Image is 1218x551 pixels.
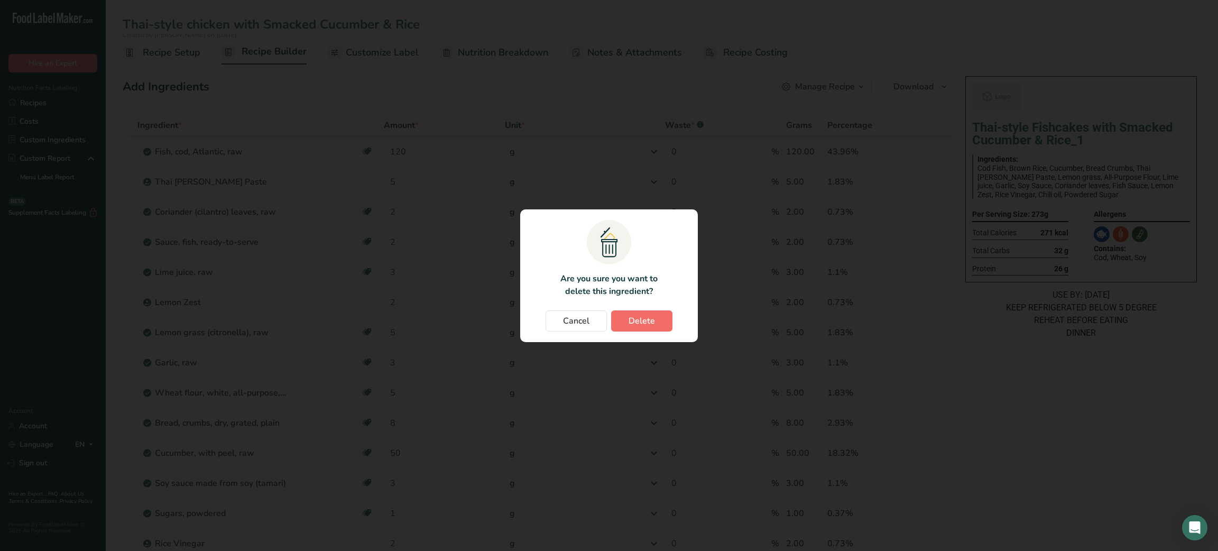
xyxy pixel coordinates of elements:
span: Delete [629,315,655,327]
p: Are you sure you want to delete this ingredient? [554,272,663,298]
button: Delete [611,310,672,332]
button: Cancel [546,310,607,332]
span: Cancel [563,315,589,327]
div: Open Intercom Messenger [1182,515,1207,540]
